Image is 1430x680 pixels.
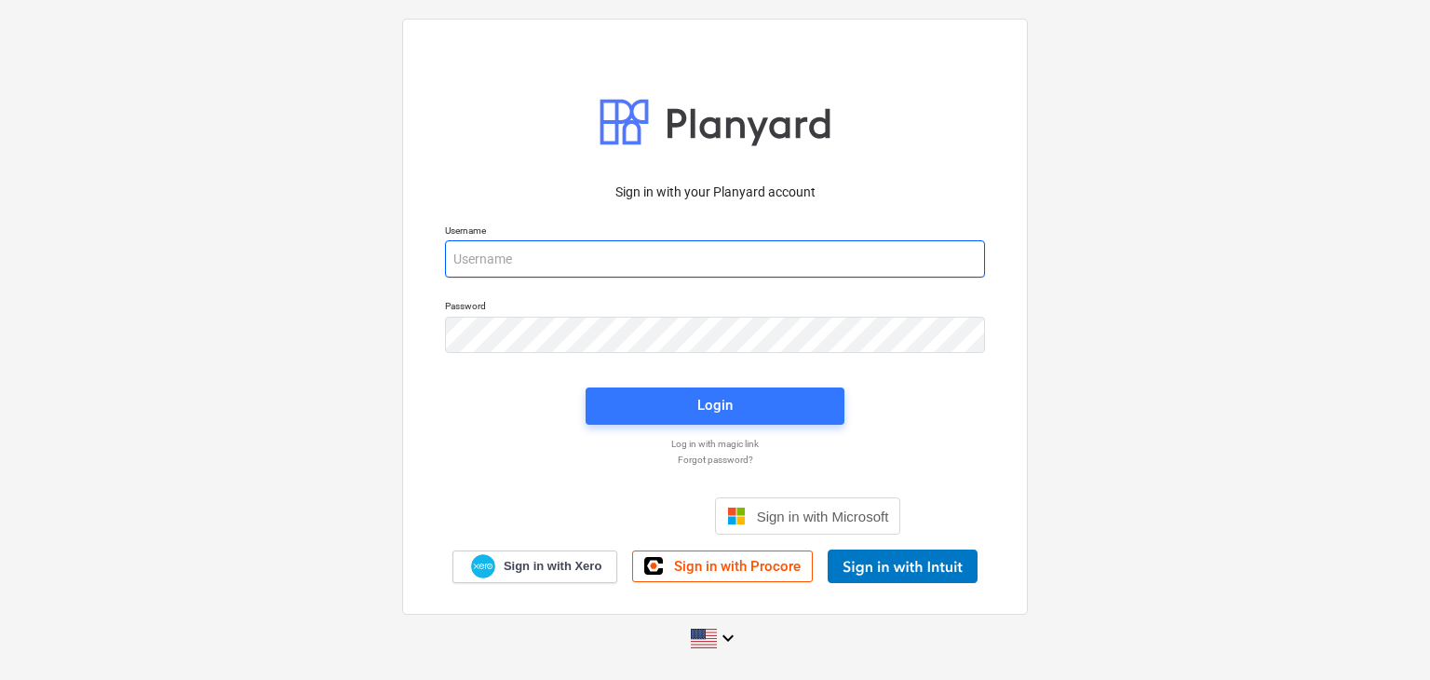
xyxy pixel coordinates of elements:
img: Xero logo [471,554,495,579]
a: Forgot password? [436,454,994,466]
img: Microsoft logo [727,507,746,525]
p: Password [445,300,985,316]
input: Username [445,240,985,278]
iframe: Chat Widget [1337,591,1430,680]
i: keyboard_arrow_down [717,627,739,649]
a: Log in with magic link [436,438,994,450]
span: Sign in with Xero [504,558,601,575]
a: Sign in with Procore [632,551,813,582]
iframe: Sign in with Google Button [520,496,709,537]
div: Login [697,393,733,417]
a: Sign in with Xero [452,551,618,583]
span: Sign in with Microsoft [757,509,889,524]
span: Sign in with Procore [674,558,801,575]
button: Login [586,388,844,425]
p: Username [445,224,985,240]
p: Sign in with your Planyard account [445,183,985,202]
